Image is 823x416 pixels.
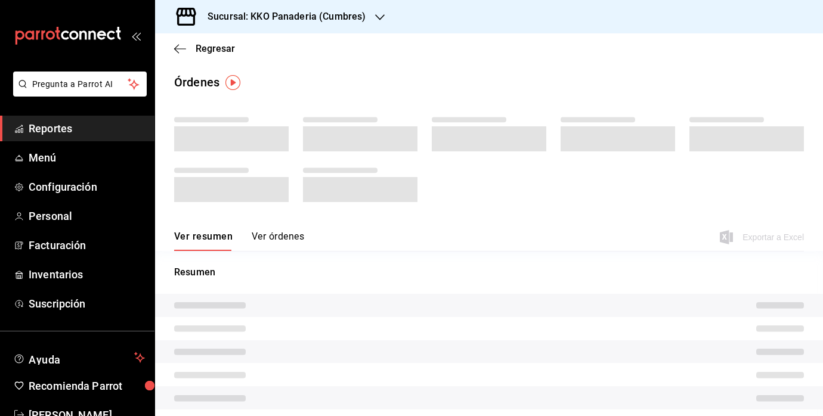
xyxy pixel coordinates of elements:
button: Ver resumen [174,231,233,251]
a: Pregunta a Parrot AI [8,86,147,99]
img: Tooltip marker [225,75,240,90]
button: open_drawer_menu [131,31,141,41]
span: Pregunta a Parrot AI [32,78,128,91]
span: Regresar [196,43,235,54]
button: Regresar [174,43,235,54]
span: Inventarios [29,266,145,282]
span: Suscripción [29,296,145,312]
h3: Sucursal: KKO Panaderia (Cumbres) [198,10,366,24]
span: Reportes [29,120,145,136]
div: Órdenes [174,73,219,91]
p: Resumen [174,265,804,280]
span: Menú [29,150,145,166]
span: Configuración [29,179,145,195]
button: Ver órdenes [252,231,304,251]
span: Personal [29,208,145,224]
span: Facturación [29,237,145,253]
div: navigation tabs [174,231,304,251]
button: Pregunta a Parrot AI [13,72,147,97]
span: Ayuda [29,350,129,365]
span: Recomienda Parrot [29,378,145,394]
